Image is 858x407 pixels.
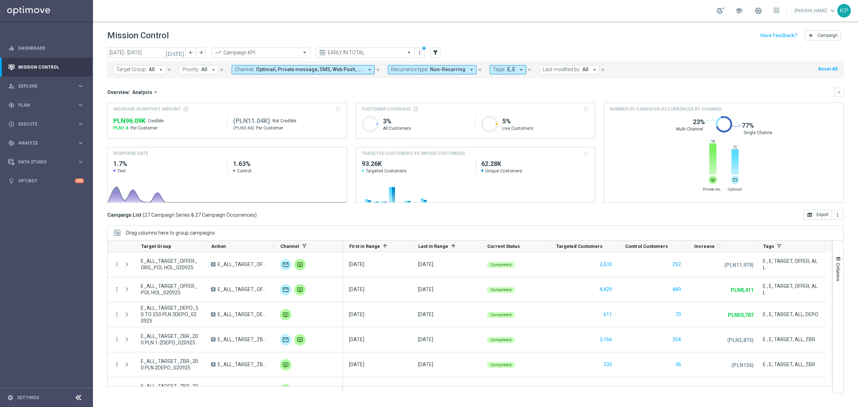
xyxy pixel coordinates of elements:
span: E_ALL_TARGET_ZBR_200 PLN 2DEPO_020925 [141,358,199,371]
i: more_vert [835,212,840,218]
span: Completed [490,338,512,342]
div: 02 Sep 2025, Tuesday [418,336,433,343]
span: 27 Campaign Series & 27 Campaign Occurrences [144,212,255,218]
i: arrow_back [188,50,193,55]
span: Multi Channel [676,126,703,132]
span: Per Customer [256,125,283,131]
i: arrow_drop_down [158,67,164,73]
a: Optibot [18,171,75,190]
h3: Campaign List [107,212,257,218]
button: equalizer Dashboard [8,45,84,51]
ng-select: EARLY IN TOTAL [316,48,415,58]
p: (PLN11,979) [724,262,754,268]
h1: 5% [502,117,589,126]
div: KP [837,4,851,18]
i: keyboard_arrow_right [77,102,84,108]
img: website.svg [709,176,717,184]
colored-tag: Completed [487,311,515,318]
i: close [375,67,380,72]
i: more_vert [114,336,120,343]
button: close [526,66,533,74]
div: +10 [75,178,84,183]
span: (PLN0.66) [233,125,254,131]
span: Completed [490,363,512,367]
div: Plan [8,102,77,108]
i: close [167,67,172,72]
span: A [211,312,216,317]
span: Campaign [818,33,838,38]
i: close [219,67,224,72]
span: Increase [694,244,715,249]
img: Private message [294,334,306,345]
button: filter_alt [430,48,440,58]
span: Recurrence type: [391,67,428,73]
span: 77% [742,121,754,130]
input: Select date range [107,48,186,58]
span: E_ALL_TARGET_OFFER_POL HOL_020925 [218,286,268,293]
i: arrow_drop_down [518,67,524,73]
span: E , E, TARGET, OFFER, ALL [763,283,820,296]
button: gps_fixed Plan keyboard_arrow_right [8,102,84,108]
span: Channel: [235,67,254,73]
p: (PLN2,873) [727,337,754,343]
colored-tag: Completed [487,261,515,268]
div: 02 Sep 2025, Tuesday [349,336,364,343]
button: more_vert [114,261,120,268]
span: Priority: [182,67,199,73]
input: Have Feedback? [760,33,797,38]
button: [DATE] [164,48,186,58]
span: keyboard_arrow_down [829,7,837,15]
div: Data Studio [8,159,77,165]
button: close [600,66,606,74]
h1: Mission Control [107,30,169,41]
button: Priority: All arrow_drop_down [179,65,218,74]
span: Non-Recurring [430,67,465,73]
span: A [211,287,216,291]
span: Analyze [18,141,77,145]
p: Live Customers [502,126,589,131]
span: Unique Customers [481,168,589,174]
button: keyboard_arrow_down [834,88,844,97]
div: Analyze [8,140,77,146]
button: lightbulb Optibot +10 [8,178,84,184]
button: Mission Control [8,64,84,70]
div: Press SPACE to select this row. [343,277,826,302]
button: Last modified by: All arrow_drop_down [539,65,600,74]
p: PLN50,787 [728,312,754,318]
button: 1,395 [599,385,613,394]
span: Last in Range [418,244,448,249]
div: 02 Sep 2025, Tuesday [349,261,364,268]
button: track_changes Analyze keyboard_arrow_right [8,140,84,146]
div: Optimail [280,259,291,270]
button: 489 [672,285,682,294]
img: Private message [294,259,306,270]
button: 36 [675,360,682,369]
button: 354 [672,335,682,344]
span: E , E, TARGET, OFFER, ALL [763,258,820,271]
button: 335 [603,360,613,369]
span: Completed [490,288,512,292]
span: E_ALL_TARGET_OFFER_ORG_POL HOL_020925 [218,261,268,268]
i: close [600,67,605,72]
i: preview [319,49,326,56]
button: Reset All [818,65,838,73]
div: Private message [280,384,291,396]
button: Data Studio keyboard_arrow_right [8,159,84,165]
i: arrow_drop_down [591,67,598,73]
span: Columns [835,263,841,281]
span: ) [255,212,257,218]
span: All [201,67,207,73]
h2: 1.63% [233,160,341,168]
ng-select: Campaign KPI [212,48,310,58]
span: Optimail Private message SMS Web Push + 1 more [256,67,364,73]
span: Target Group [141,244,171,249]
img: Private message [280,359,291,371]
div: Press SPACE to select this row. [343,327,826,352]
colored-tag: Completed [487,286,515,293]
span: Control Customers [625,244,668,249]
